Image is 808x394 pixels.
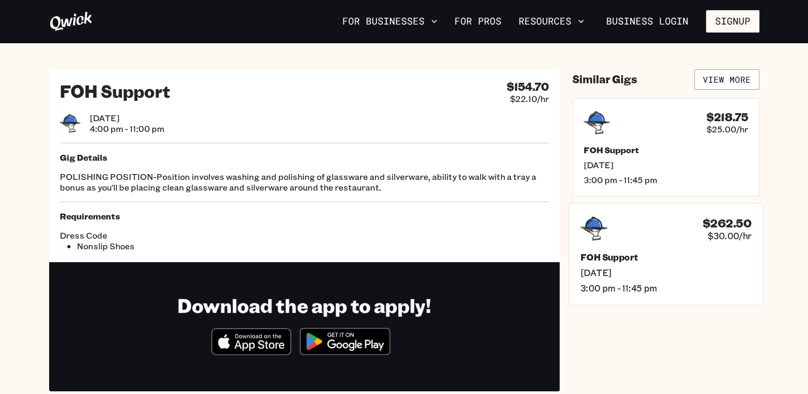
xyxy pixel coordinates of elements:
[90,113,164,123] span: [DATE]
[510,93,549,104] span: $22.10/hr
[177,293,431,317] h1: Download the app to apply!
[514,12,589,30] button: Resources
[584,145,748,155] h5: FOH Support
[707,111,748,124] h4: $218.75
[60,80,170,101] h2: FOH Support
[569,203,763,305] a: $262.50$30.00/hrFOH Support[DATE]3:00 pm - 11:45 pm
[60,171,549,193] p: POLISHING POSITION-Position involves washing and polishing of glassware and silverware, ability t...
[580,266,751,278] span: [DATE]
[597,10,697,33] a: Business Login
[60,230,304,241] span: Dress Code
[572,73,637,86] h4: Similar Gigs
[450,12,506,30] a: For Pros
[293,321,397,361] img: Get it on Google Play
[584,175,748,185] span: 3:00 pm - 11:45 pm
[694,69,759,90] a: View More
[211,346,292,357] a: Download on the App Store
[707,124,748,135] span: $25.00/hr
[572,98,759,196] a: $218.75$25.00/hrFOH Support[DATE]3:00 pm - 11:45 pm
[60,211,549,222] h5: Requirements
[90,123,164,134] span: 4:00 pm - 11:00 pm
[580,282,751,294] span: 3:00 pm - 11:45 pm
[507,80,549,93] h4: $154.70
[77,241,304,251] li: Nonslip Shoes
[706,10,759,33] button: Signup
[702,216,751,230] h4: $262.50
[60,152,549,163] h5: Gig Details
[584,160,748,170] span: [DATE]
[580,251,751,262] h5: FOH Support
[338,12,442,30] button: For Businesses
[708,230,751,241] span: $30.00/hr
